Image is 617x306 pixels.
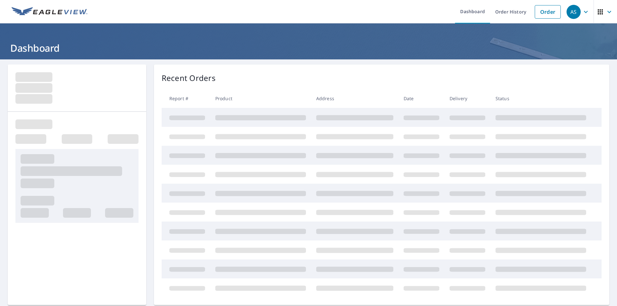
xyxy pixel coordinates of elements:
h1: Dashboard [8,41,609,55]
th: Date [398,89,444,108]
th: Address [311,89,398,108]
a: Order [535,5,561,19]
th: Report # [162,89,210,108]
p: Recent Orders [162,72,216,84]
div: AS [567,5,581,19]
th: Delivery [444,89,490,108]
th: Product [210,89,311,108]
img: EV Logo [12,7,87,17]
th: Status [490,89,591,108]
